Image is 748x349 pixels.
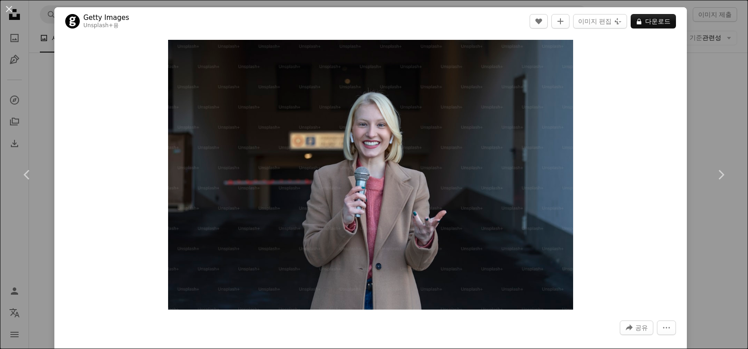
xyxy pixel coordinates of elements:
[65,14,80,29] img: Getty Images의 프로필로 이동
[83,22,113,29] a: Unsplash+
[551,14,569,29] button: 컬렉션에 추가
[657,320,676,335] button: 더 많은 작업
[530,14,548,29] button: 좋아요
[168,40,573,310] button: 이 이미지 확대
[620,320,653,335] button: 이 이미지 공유
[635,321,648,335] span: 공유
[694,131,748,218] a: 다음
[168,40,573,310] img: 버스에 앉아 웃고 있는 현대적인 귀여운 여자. 미소 지으며 멀리 바라 보았다. 버스 여행. 버스에서 휴대폰을 사용하는 여성. 트램웨이. SMS, 메시지. 대중 교통에서 전화를...
[83,13,129,22] a: Getty Images
[631,14,676,29] button: 다운로드
[573,14,627,29] button: 이미지 편집
[83,22,129,29] div: 용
